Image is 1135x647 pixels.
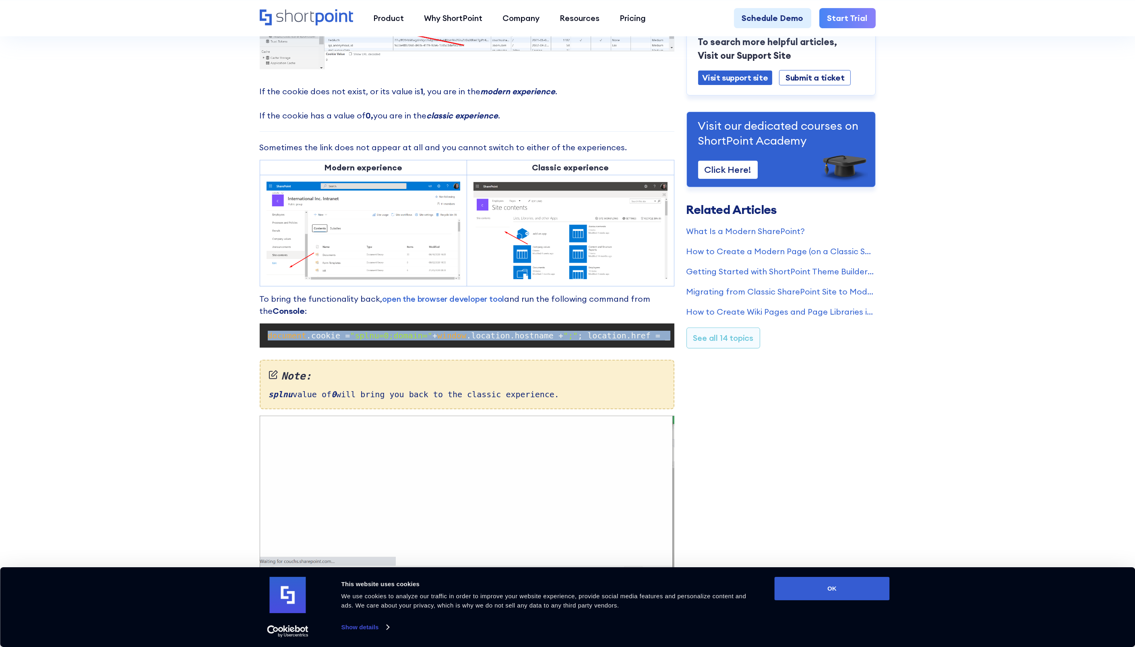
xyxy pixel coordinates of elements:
button: OK [775,577,890,600]
p: Visit our dedicated courses on ShortPoint Academy [698,118,864,148]
a: How to Create a Modern Page (on a Classic SharePoint Site) [686,245,876,257]
a: Migrating from Classic SharePoint Site to Modern SharePoint Site (SharePoint Online) [686,286,876,298]
div: Resources [560,12,600,24]
a: What Is a Modern SharePoint? [686,225,876,237]
em: Note: [269,369,666,384]
span: document [268,331,306,340]
em: classic experience [427,110,498,120]
span: + [432,331,437,340]
span: ; location.href = _spPageContextInfo.webServerRelativeUrl + [578,331,864,340]
div: Product [373,12,404,24]
a: Resources [550,8,610,28]
div: Why ShortPoint [424,12,482,24]
span: window [437,331,466,340]
a: How to Create Wiki Pages and Page Libraries in SharePoint [686,306,876,318]
em: splnu [269,390,293,399]
a: See all 14 topics [686,328,761,348]
span: ";" [563,331,578,340]
em: 0 [331,390,336,399]
h3: Related Articles [686,203,876,216]
span: .cookie = [306,331,350,340]
a: Usercentrics Cookiebot - opens in a new window [252,625,323,637]
em: modern experience [481,86,556,96]
p: Sometimes the link does not appear at all and you cannot switch to either of the experiences. [260,141,674,153]
div: value of will bring you back to the classic experience. [260,360,674,410]
a: Getting Started with ShortPoint Theme Builder - Classic SharePoint Sites (Part 1) [686,265,876,278]
span: "splnu=0;domain=" [350,331,432,340]
strong: 1 [421,86,424,96]
a: Company [492,8,550,28]
a: Start Trial [819,8,876,28]
strong: Classic experience [532,162,609,172]
a: Submit a ticket [779,70,851,85]
a: Home [260,9,354,27]
a: Visit support site [698,71,773,85]
a: Product [363,8,414,28]
span: We use cookies to analyze our traffic in order to improve your website experience, provide social... [341,593,746,609]
a: Schedule Demo [734,8,811,28]
a: Show details [341,621,389,633]
a: open the browser developer tool [382,294,504,304]
p: To search more helpful articles, Visit our Support Site [698,35,864,62]
a: Why ShortPoint [414,8,492,28]
strong: 0, [366,110,374,120]
div: Pricing [620,12,646,24]
p: To bring the functionality back, and run the following command from the : [260,293,674,317]
div: Company [502,12,540,24]
img: logo [270,577,306,613]
strong: Modern experience [325,162,402,172]
span: .location.hostname + [466,331,563,340]
p: If the cookie does not exist, or its value is , you are in the . If the cookie has a value of you... [260,85,674,122]
iframe: Chat Widget [990,554,1135,647]
div: This website uses cookies [341,579,757,589]
a: Click Here! [698,161,758,179]
a: Pricing [610,8,656,28]
strong: Console [273,306,305,316]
